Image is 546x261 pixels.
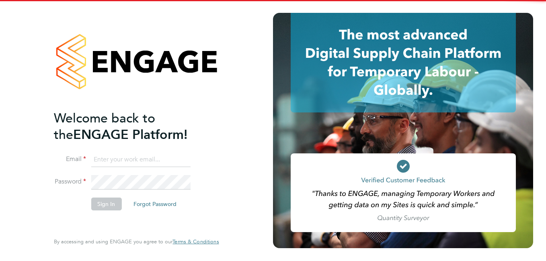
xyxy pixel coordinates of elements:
label: Email [54,155,86,163]
h2: ENGAGE Platform! [54,110,211,143]
input: Enter your work email... [91,153,190,167]
label: Password [54,177,86,186]
span: Terms & Conditions [172,238,219,245]
span: By accessing and using ENGAGE you agree to our [54,238,219,245]
a: Terms & Conditions [172,239,219,245]
button: Sign In [91,198,121,210]
button: Forgot Password [127,198,183,210]
span: Welcome back to the [54,110,155,143]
